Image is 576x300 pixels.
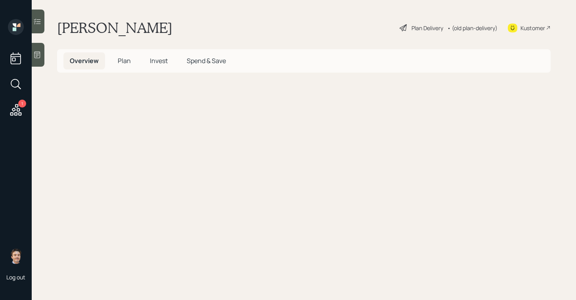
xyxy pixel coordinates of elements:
[70,56,99,65] span: Overview
[6,273,25,281] div: Log out
[447,24,498,32] div: • (old plan-delivery)
[150,56,168,65] span: Invest
[411,24,443,32] div: Plan Delivery
[57,19,172,37] h1: [PERSON_NAME]
[187,56,226,65] span: Spend & Save
[18,100,26,108] div: 1
[521,24,545,32] div: Kustomer
[118,56,131,65] span: Plan
[8,248,24,264] img: robby-grisanti-headshot.png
